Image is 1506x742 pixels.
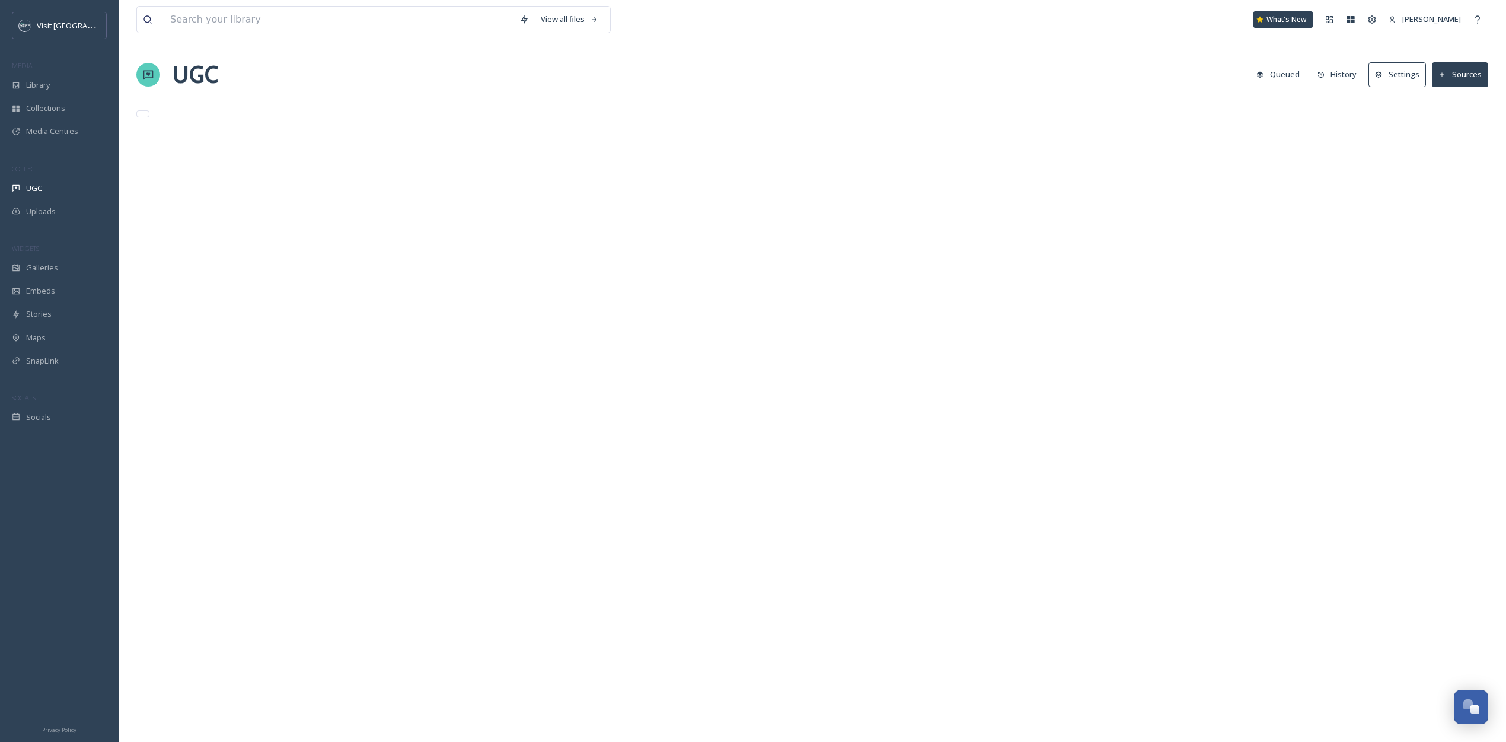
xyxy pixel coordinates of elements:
img: c3es6xdrejuflcaqpovn.png [19,20,31,31]
span: Media Centres [26,126,78,137]
button: History [1312,63,1363,86]
span: SnapLink [26,355,59,367]
button: Open Chat [1454,690,1488,724]
span: MEDIA [12,61,33,70]
span: SOCIALS [12,393,36,402]
button: Settings [1368,62,1426,87]
span: Embeds [26,285,55,297]
a: UGC [172,57,218,93]
a: Queued [1250,63,1312,86]
span: Library [26,79,50,91]
button: Queued [1250,63,1306,86]
span: [PERSON_NAME] [1402,14,1461,24]
span: UGC [26,183,42,194]
button: Sources [1432,62,1488,87]
span: WIDGETS [12,244,39,253]
a: Settings [1368,62,1432,87]
span: Socials [26,412,51,423]
span: Visit [GEOGRAPHIC_DATA] [37,20,129,31]
span: Collections [26,103,65,114]
input: Search your library [164,7,513,33]
span: Uploads [26,206,56,217]
a: [PERSON_NAME] [1383,8,1467,31]
span: COLLECT [12,164,37,173]
span: Stories [26,308,52,320]
a: History [1312,63,1369,86]
span: Maps [26,332,46,343]
a: What's New [1253,11,1313,28]
a: Privacy Policy [42,722,76,736]
span: Galleries [26,262,58,273]
a: View all files [535,8,604,31]
span: Privacy Policy [42,726,76,734]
